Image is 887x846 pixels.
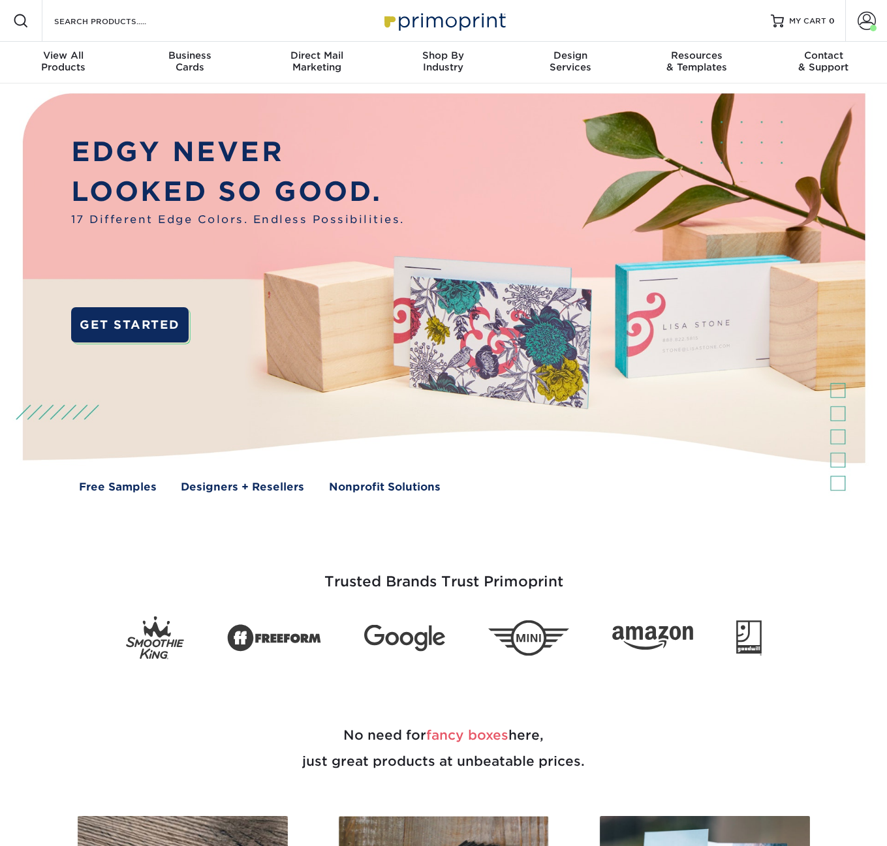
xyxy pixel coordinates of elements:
input: SEARCH PRODUCTS..... [53,13,180,29]
h2: No need for here, just great products at unbeatable prices. [62,691,826,806]
a: Shop ByIndustry [380,42,506,83]
a: Free Samples [79,479,157,494]
h3: Trusted Brands Trust Primoprint [62,542,826,606]
p: EDGY NEVER [71,132,405,172]
a: Resources& Templates [634,42,760,83]
a: Designers + Resellers [181,479,304,494]
span: Business [127,50,253,61]
div: & Templates [634,50,760,73]
a: Nonprofit Solutions [329,479,441,494]
a: GET STARTED [71,307,189,342]
a: BusinessCards [127,42,253,83]
p: LOOKED SO GOOD. [71,172,405,211]
img: Primoprint [379,7,509,35]
div: & Support [760,50,887,73]
img: Smoothie King [126,616,184,660]
span: MY CART [789,16,826,27]
span: Contact [760,50,887,61]
a: Direct MailMarketing [253,42,380,83]
img: Mini [488,620,569,656]
span: Shop By [380,50,506,61]
div: Industry [380,50,506,73]
a: DesignServices [507,42,634,83]
div: Services [507,50,634,73]
img: Amazon [612,626,693,650]
div: Marketing [253,50,380,73]
span: Design [507,50,634,61]
div: Cards [127,50,253,73]
span: 0 [829,16,835,25]
img: Freeform [227,617,321,659]
a: Contact& Support [760,42,887,83]
span: Resources [634,50,760,61]
span: 17 Different Edge Colors. Endless Possibilities. [71,211,405,227]
img: Google [364,624,445,651]
span: Direct Mail [253,50,380,61]
span: fancy boxes [426,727,508,743]
img: Goodwill [736,620,762,656]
